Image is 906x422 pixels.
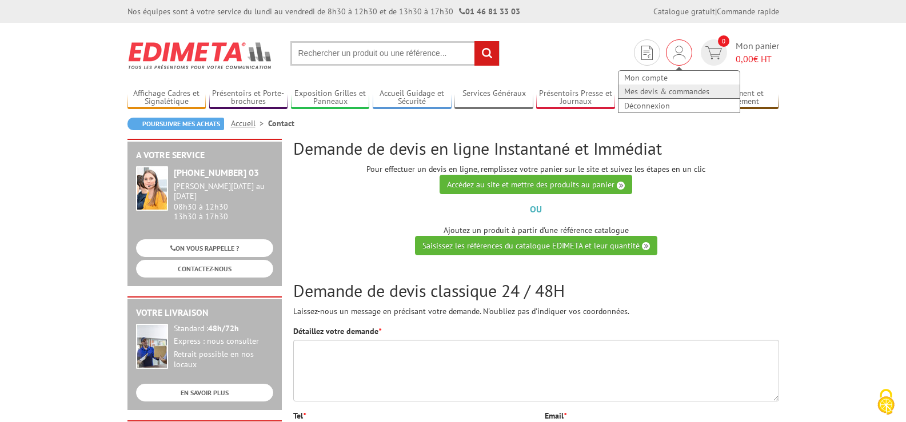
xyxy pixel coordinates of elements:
[717,6,779,17] a: Commande rapide
[136,150,273,160] h2: A votre service
[641,46,653,60] img: devis rapide
[642,242,650,250] img: angle-right.png
[293,410,306,421] label: Tel
[618,99,740,112] a: Déconnexion
[136,166,168,211] img: widget-service.jpg
[474,41,499,66] input: rechercher
[293,281,779,317] div: Laissez-nous un message en précisant votre demande. N'oubliez pas d'indiquer vos coordonnées.
[174,182,273,201] div: [PERSON_NAME][DATE] au [DATE]
[127,6,520,17] div: Nos équipes sont à votre service du lundi au vendredi de 8h30 à 12h30 et de 13h30 à 17h30
[293,224,779,255] p: Ajoutez un produit à partir d'une référence catalogue
[174,324,273,334] div: Standard :
[136,260,273,278] a: CONTACTEZ-NOUS
[545,410,566,421] label: Email
[536,89,615,107] a: Présentoirs Presse et Journaux
[736,53,753,65] span: 0,00
[293,163,779,194] p: Pour effectuer un devis en ligne, remplissez votre panier sur le site et suivez les étapes en un ...
[415,236,657,255] a: Saisissez les références du catalogue EDIMETA et leur quantité
[736,39,779,66] span: Mon panier
[268,118,294,129] li: Contact
[673,46,685,59] img: devis rapide
[174,336,273,347] div: Express : nous consulter
[127,118,224,130] a: Poursuivre mes achats
[174,349,273,370] div: Retrait possible en nos locaux
[208,323,239,333] strong: 48h/72h
[136,308,273,318] h2: Votre livraison
[127,34,273,77] img: Edimeta
[653,6,779,17] div: |
[872,388,900,416] img: Cookies (fenêtre modale)
[698,39,779,66] a: devis rapide 0 Mon panier 0,00€ HT
[293,325,381,337] label: Détaillez votre demande
[373,89,452,107] a: Accueil Guidage et Sécurité
[209,89,288,107] a: Présentoirs et Porte-brochures
[736,53,779,66] span: € HT
[666,39,692,66] div: Mon compte Mes devis & commandes Déconnexion
[174,167,259,178] strong: [PHONE_NUMBER] 03
[459,6,520,17] strong: 01 46 81 33 03
[136,384,273,401] a: EN SAVOIR PLUS
[291,89,370,107] a: Exposition Grilles et Panneaux
[454,89,533,107] a: Services Généraux
[705,46,722,59] img: devis rapide
[290,41,500,66] input: Rechercher un produit ou une référence...
[718,35,729,47] span: 0
[293,139,779,158] h2: Demande de devis en ligne Instantané et Immédiat
[136,324,168,369] img: widget-livraison.jpg
[653,6,715,17] a: Catalogue gratuit
[136,239,273,257] a: ON VOUS RAPPELLE ?
[231,118,268,128] a: Accueil
[866,383,906,422] button: Cookies (fenêtre modale)
[127,89,206,107] a: Affichage Cadres et Signalétique
[174,182,273,221] div: 08h30 à 12h30 13h30 à 17h30
[293,203,779,216] p: OU
[618,85,740,98] a: Mes devis & commandes
[617,182,625,190] img: angle-right.png
[618,71,740,85] a: Mon compte
[440,175,632,194] a: Accédez au site et mettre des produits au panier
[293,281,779,300] h2: Demande de devis classique 24 / 48H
